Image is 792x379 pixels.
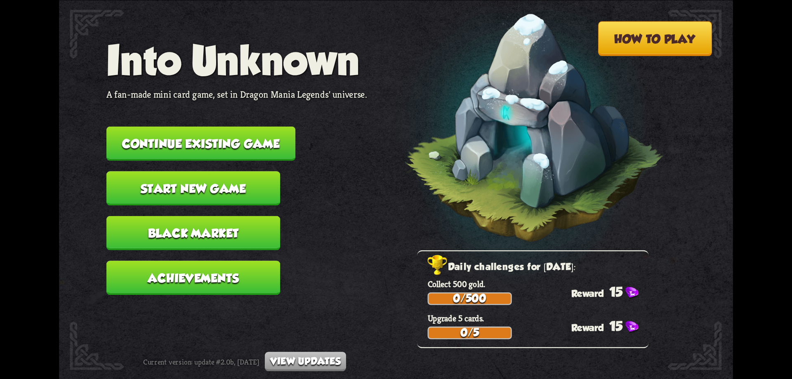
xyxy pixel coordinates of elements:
button: Start new game [106,171,280,205]
div: 15 [571,284,649,299]
div: 0/500 [429,293,511,304]
div: 0/5 [429,327,511,338]
button: Continue existing game [106,126,295,160]
button: Achievements [106,261,280,295]
button: How to play [598,21,712,56]
p: Collect 500 gold. [428,278,649,290]
p: Upgrade 5 cards. [428,313,649,324]
p: A fan-made mini card game, set in Dragon Mania Legends' universe. [106,88,367,100]
h1: Into Unknown [106,37,367,82]
button: Black Market [106,216,280,250]
button: View updates [265,352,346,371]
h2: Daily challenges for [DATE]: [428,259,649,276]
img: Golden_Trophy_Icon.png [428,255,448,276]
div: 15 [571,318,649,334]
div: Current version: update #2.0b, [DATE] [143,352,346,371]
